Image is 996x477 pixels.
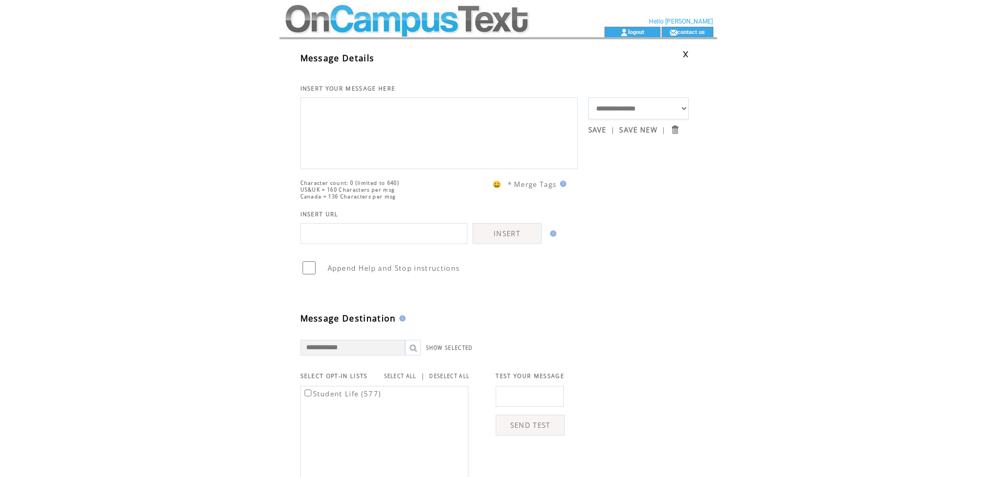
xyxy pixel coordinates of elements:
span: 😀 [493,180,502,189]
a: INSERT [473,223,542,244]
span: INSERT YOUR MESSAGE HERE [300,85,396,92]
img: account_icon.gif [620,28,628,37]
img: help.gif [396,315,406,321]
input: Student Life (577) [305,390,311,396]
span: | [611,125,615,135]
a: logout [628,28,644,35]
span: | [421,371,425,381]
span: TEST YOUR MESSAGE [496,372,564,380]
a: SEND TEST [496,415,565,436]
a: SHOW SELECTED [426,345,473,351]
a: SAVE NEW [619,125,657,135]
span: SELECT OPT-IN LISTS [300,372,368,380]
span: INSERT URL [300,210,339,218]
img: help.gif [557,181,566,187]
span: US&UK = 160 Characters per msg [300,186,395,193]
label: Student Life (577) [303,389,382,398]
span: Hello [PERSON_NAME] [649,18,713,25]
input: Submit [670,125,680,135]
span: Character count: 0 (limited to 640) [300,180,400,186]
span: | [662,125,666,135]
span: Message Details [300,52,375,64]
span: * Merge Tags [508,180,557,189]
a: DESELECT ALL [429,373,469,380]
a: SAVE [588,125,607,135]
img: help.gif [547,230,556,237]
span: Message Destination [300,313,396,324]
a: SELECT ALL [384,373,417,380]
img: contact_us_icon.gif [669,28,677,37]
a: contact us [677,28,705,35]
span: Canada = 136 Characters per msg [300,193,396,200]
span: Append Help and Stop instructions [328,263,460,273]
